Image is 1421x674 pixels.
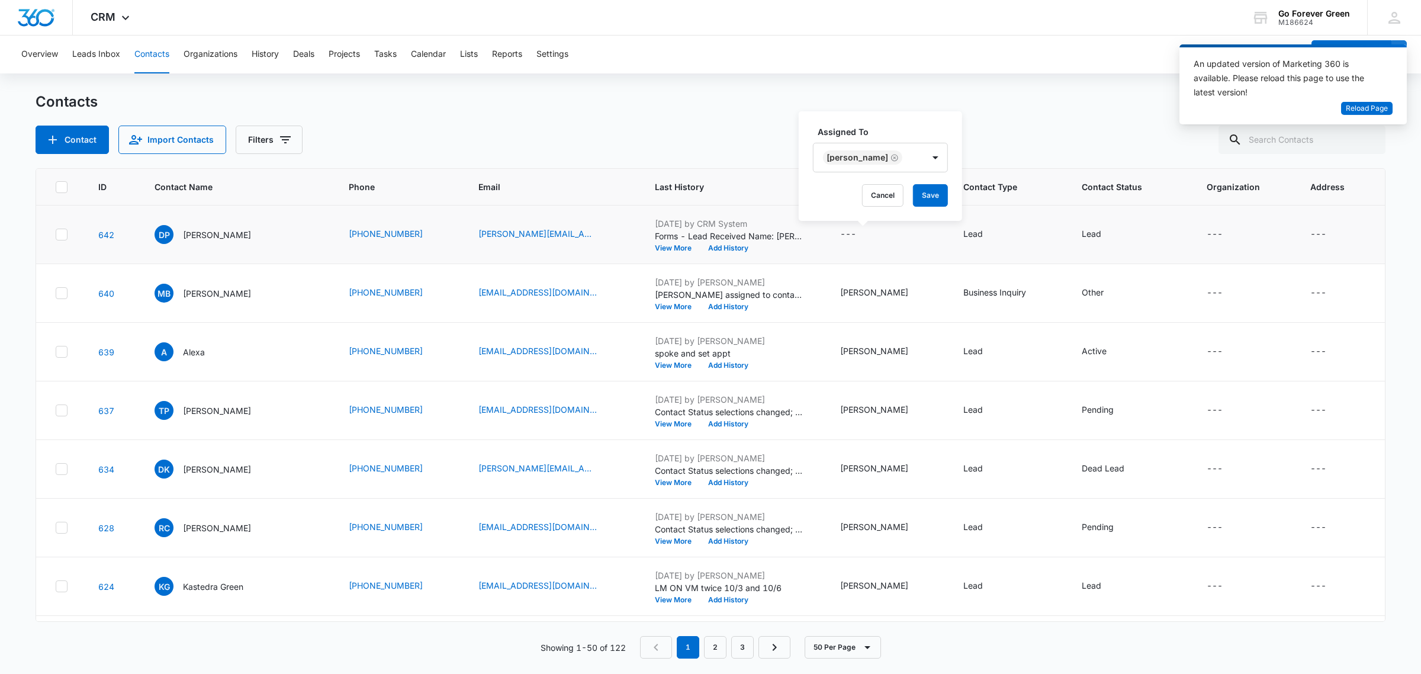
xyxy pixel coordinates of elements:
div: Address - - Select to Edit Field [1310,462,1348,476]
button: Add History [700,303,757,310]
div: --- [1207,345,1223,359]
button: View More [655,596,700,604]
button: Add History [700,596,757,604]
div: Email - donald.kohs@gmail.com - Select to Edit Field [478,462,618,476]
div: --- [1310,345,1326,359]
button: Filters [236,126,303,154]
div: Lead [963,403,983,416]
div: Contact Status - Dead Lead - Select to Edit Field [1082,462,1146,476]
button: Deals [293,36,314,73]
button: History [252,36,279,73]
a: [PERSON_NAME][EMAIL_ADDRESS][DOMAIN_NAME] [478,227,597,240]
button: Lists [460,36,478,73]
p: [PERSON_NAME] assigned to contact. [655,288,803,301]
div: [PERSON_NAME] [840,579,908,592]
button: Settings [536,36,568,73]
a: Page 2 [704,636,726,659]
div: Active [1082,345,1107,357]
span: Email [478,181,609,193]
div: Phone - (904) 294-5759 - Select to Edit Field [349,579,444,593]
p: [DATE] by [PERSON_NAME] [655,335,803,347]
span: DK [155,460,173,479]
div: An updated version of Marketing 360 is available. Please reload this page to use the latest version! [1194,57,1378,100]
div: Address - - Select to Edit Field [1310,521,1348,535]
a: Navigate to contact details page for Donald Kohs [98,464,114,474]
a: Navigate to contact details page for Mickey Buckner [98,288,114,299]
button: Tasks [374,36,397,73]
div: Contact Status - Lead - Select to Edit Field [1082,579,1123,593]
a: Navigate to contact details page for Kastedra Green [98,582,114,592]
span: Last History [655,181,795,193]
a: [PERSON_NAME][EMAIL_ADDRESS][PERSON_NAME][DOMAIN_NAME] [478,462,597,474]
a: [PHONE_NUMBER] [349,227,423,240]
div: Contact Type - Lead - Select to Edit Field [963,227,1004,242]
p: [PERSON_NAME] [183,229,251,241]
div: Contact Status - Pending - Select to Edit Field [1082,403,1135,418]
button: Reports [492,36,522,73]
input: Search Contacts [1219,126,1385,154]
span: MB [155,284,173,303]
label: Assigned To [818,126,953,138]
div: Phone - (937) 328-5194 - Select to Edit Field [349,462,444,476]
p: [DATE] by [PERSON_NAME] [655,452,803,464]
div: Organization - - Select to Edit Field [1207,462,1244,476]
div: --- [840,227,856,242]
div: Organization - - Select to Edit Field [1207,345,1244,359]
div: Lead [963,345,983,357]
div: --- [1207,579,1223,593]
div: Contact Name - Donald Kohs - Select to Edit Field [155,460,272,479]
button: Cancel [862,184,904,207]
div: [PERSON_NAME] [827,153,888,162]
div: Contact Name - Mickey Buckner - Select to Edit Field [155,284,272,303]
div: [PERSON_NAME] [840,345,908,357]
p: [DATE] by [PERSON_NAME] [655,276,803,288]
div: Assigned To - - Select to Edit Field [840,227,877,242]
div: account id [1278,18,1350,27]
div: Dead Lead [1082,462,1124,474]
p: Alexa [183,346,205,358]
div: account name [1278,9,1350,18]
div: Contact Name - Tim Petsky - Select to Edit Field [155,401,272,420]
button: Add Contact [36,126,109,154]
span: RC [155,518,173,537]
a: [EMAIL_ADDRESS][DOMAIN_NAME] [478,286,597,299]
a: [PHONE_NUMBER] [349,345,423,357]
button: Add Contact [1311,40,1391,69]
p: Kastedra Green [183,580,243,593]
div: [PERSON_NAME] [840,286,908,299]
div: --- [1310,521,1326,535]
div: Email - Alexaraebody@gmail.com - Select to Edit Field [478,345,618,359]
div: Organization - - Select to Edit Field [1207,521,1244,535]
p: Contact Status selections changed; Lead was removed and Pending was added. [655,406,803,418]
p: Forms - Lead Received Name: [PERSON_NAME] Email: [PERSON_NAME][EMAIL_ADDRESS][DOMAIN_NAME] Phone:... [655,230,803,242]
div: --- [1207,286,1223,300]
button: Add History [700,421,757,428]
p: [DATE] by [PERSON_NAME] [655,393,803,406]
div: Contact Name - Kastedra Green - Select to Edit Field [155,577,265,596]
div: Remove Blas Serpa [888,153,899,162]
a: [EMAIL_ADDRESS][DOMAIN_NAME] [478,579,597,592]
button: Add History [700,245,757,252]
p: [DATE] by CRM System [655,217,803,230]
span: KG [155,577,173,596]
span: CRM [91,11,115,23]
div: Email - rdcranejr@gmail.com - Select to Edit Field [478,521,618,535]
div: Phone - (941) 448-6411 - Select to Edit Field [349,345,444,359]
button: Add History [700,479,757,486]
button: Add History [700,362,757,369]
span: Contact Type [963,181,1036,193]
span: Address [1310,181,1349,193]
div: Assigned To - Yvette Perez - Select to Edit Field [840,286,930,300]
a: [PHONE_NUMBER] [349,521,423,533]
div: Lead [963,521,983,533]
p: Showing 1-50 of 122 [541,641,626,654]
div: Assigned To - Yvette Perez - Select to Edit Field [840,403,930,418]
span: DP [155,225,173,244]
span: Phone [349,181,433,193]
a: [PHONE_NUMBER] [349,286,423,299]
span: Contact Name [155,181,303,193]
div: [PERSON_NAME] [840,462,908,474]
div: Email - pearson@mydelraybeach.com - Select to Edit Field [478,227,618,242]
div: Lead [963,579,983,592]
div: Contact Status - Lead - Select to Edit Field [1082,227,1123,242]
